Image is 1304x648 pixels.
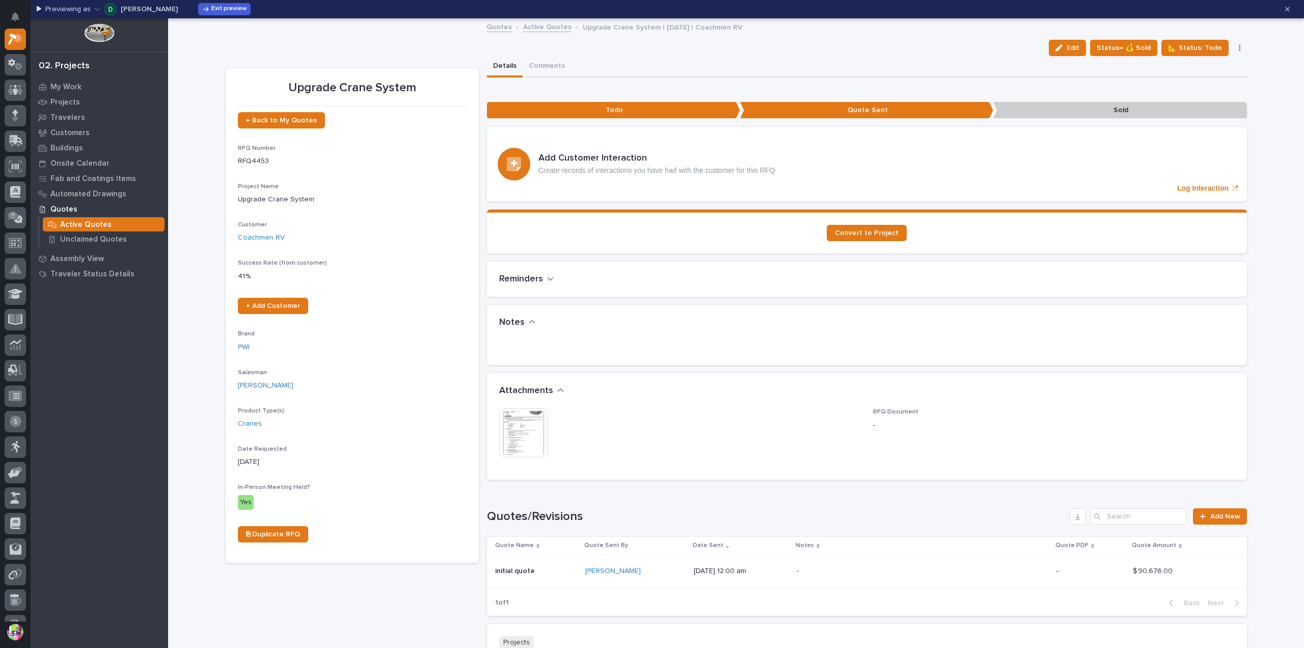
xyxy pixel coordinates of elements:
[39,217,168,231] a: Active Quotes
[95,1,178,17] button: Derek Lenhart[PERSON_NAME]
[1161,599,1204,608] button: Back
[101,269,123,276] span: Pylon
[46,123,154,132] div: We're offline, we will be back soon!
[10,148,68,157] div: Past conversations
[693,540,723,551] p: Date Sent
[538,153,775,164] h3: Add Customer Interaction
[10,113,29,132] img: 1736555164131-43832dd5-751b-4058-ba23-39d91318e5a0
[32,201,83,210] span: [PERSON_NAME]
[60,235,127,244] p: Unclaimed Quotes
[238,232,285,243] a: Coachmen RV
[1090,40,1157,56] button: Status→ 💰 Sold
[50,144,83,153] p: Buildings
[238,331,255,337] span: Brand
[158,146,185,159] button: See all
[487,590,517,615] p: 1 of 1
[1056,567,1125,576] p: -
[13,12,26,29] div: Notifications
[90,201,111,210] span: [DATE]
[50,113,85,122] p: Travelers
[873,420,1235,431] p: -
[238,145,276,151] span: RFQ Number
[238,419,262,429] a: Cranes
[50,205,77,214] p: Quotes
[238,370,267,376] span: Salesman
[238,446,287,452] span: Date Requested
[246,302,300,309] span: + Add Customer
[495,540,534,551] p: Quote Name
[64,245,72,253] div: 🔗
[487,555,1247,588] tr: initial quoteinitial quote [PERSON_NAME] [DATE] 12:00 am--$ 90,676.00$ 90,676.00
[50,98,80,107] p: Projects
[487,127,1247,201] a: Log Interaction
[583,21,742,32] p: Upgrade Crane System | [DATE] | Coachmen RV
[10,40,185,57] p: Welcome 👋
[1067,43,1079,53] span: Edit
[31,266,168,281] a: Traveler Status Details
[1168,42,1222,54] span: 📐 Status: Todo
[238,457,467,468] p: [DATE]
[238,112,325,128] a: ← Back to My Quotes
[993,102,1246,119] p: Sold
[39,232,168,246] a: Unclaimed Quotes
[487,102,740,119] p: Todo
[31,201,168,217] a: Quotes
[31,171,168,186] a: Fab and Coatings Items
[238,526,308,542] a: ⎘ Duplicate RFQ
[60,220,112,229] p: Active Quotes
[246,531,300,538] span: ⎘ Duplicate RFQ
[60,240,134,258] a: 🔗Onboarding Call
[585,567,641,576] a: [PERSON_NAME]
[31,94,168,110] a: Projects
[198,3,251,15] button: Exit preview
[32,174,83,182] span: [PERSON_NAME]
[50,128,90,138] p: Customers
[10,57,185,73] p: How can we help?
[238,495,254,510] div: Yes
[1097,42,1151,54] span: Status→ 💰 Sold
[246,117,317,124] span: ← Back to My Quotes
[238,380,293,391] a: [PERSON_NAME]
[523,56,571,77] button: Comments
[20,174,29,183] img: 1736555164131-43832dd5-751b-4058-ba23-39d91318e5a0
[1161,40,1229,56] button: 📐 Status: Todo
[10,192,26,208] img: Brittany Wendell
[238,81,467,95] p: Upgrade Crane System
[20,244,56,254] span: Help Docs
[499,274,543,285] h2: Reminders
[523,20,572,32] a: Active Quotes
[1178,599,1200,608] span: Back
[797,567,975,576] p: -
[499,274,554,285] button: Reminders
[584,540,628,551] p: Quote Sent By
[10,245,18,253] div: 📖
[121,6,178,13] p: [PERSON_NAME]
[50,270,134,279] p: Traveler Status Details
[31,140,168,155] a: Buildings
[90,174,111,182] span: [DATE]
[1090,508,1187,525] div: Search
[10,10,31,30] img: Stacker
[238,342,250,353] a: PWI
[31,251,168,266] a: Assembly View
[873,409,918,415] span: RFQ Document
[1132,540,1176,551] p: Quote Amount
[694,567,789,576] p: [DATE] 12:00 am
[31,79,168,94] a: My Work
[238,222,267,228] span: Customer
[74,244,130,254] span: Onboarding Call
[173,116,185,128] button: Start new chat
[39,61,90,72] div: 02. Projects
[21,113,40,132] img: 4614488137333_bcb353cd0bb836b1afe7_72.png
[45,5,91,14] p: Previewing as
[740,102,993,119] p: Quote Sent
[5,6,26,28] button: Notifications
[238,260,327,266] span: Success Rate (from customer)
[238,184,279,190] span: Project Name
[31,125,168,140] a: Customers
[538,166,775,175] p: Create records of interactions you have had with the customer for this RFQ
[835,229,899,237] span: Convert to Project
[1049,40,1086,56] button: Edit
[827,225,907,241] a: Convert to Project
[487,509,1066,524] h1: Quotes/Revisions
